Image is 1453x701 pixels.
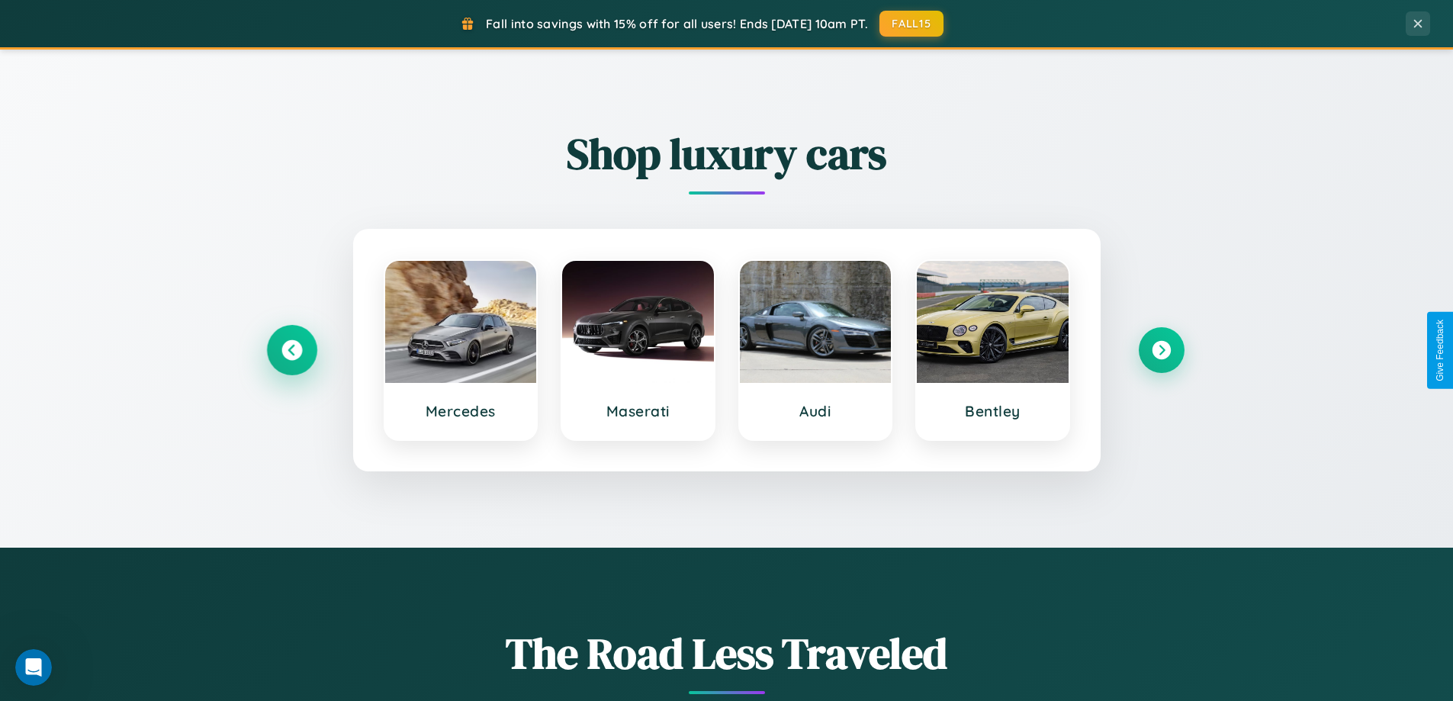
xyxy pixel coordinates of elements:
h3: Mercedes [400,402,522,420]
span: Fall into savings with 15% off for all users! Ends [DATE] 10am PT. [486,16,868,31]
button: FALL15 [879,11,943,37]
h3: Audi [755,402,876,420]
h3: Bentley [932,402,1053,420]
iframe: Intercom live chat [15,649,52,686]
h1: The Road Less Traveled [269,624,1185,683]
div: Give Feedback [1435,320,1445,381]
h3: Maserati [577,402,699,420]
h2: Shop luxury cars [269,124,1185,183]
